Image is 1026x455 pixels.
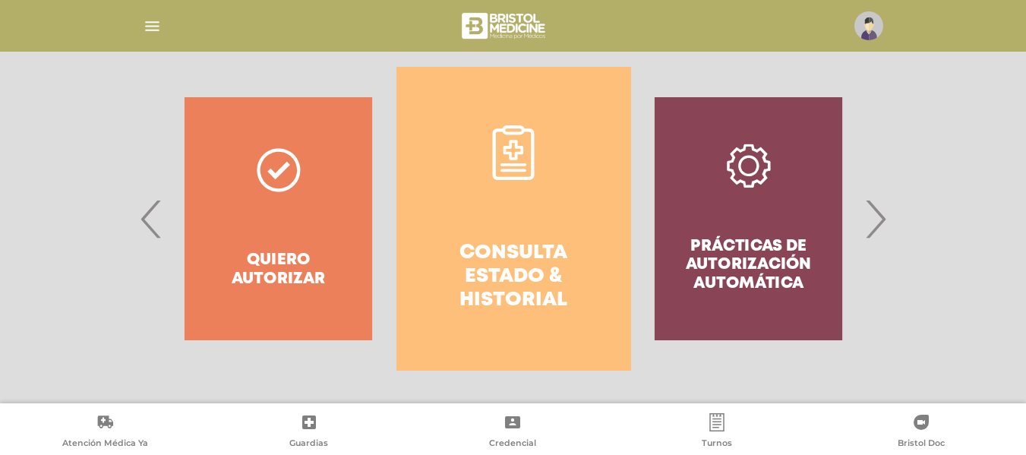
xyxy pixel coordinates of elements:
[819,413,1023,452] a: Bristol Doc
[137,178,166,260] span: Previous
[615,413,819,452] a: Turnos
[207,413,412,452] a: Guardias
[411,413,615,452] a: Credencial
[62,438,148,451] span: Atención Médica Ya
[143,17,162,36] img: Cober_menu-lines-white.svg
[860,178,890,260] span: Next
[489,438,536,451] span: Credencial
[702,438,732,451] span: Turnos
[424,242,604,313] h4: Consulta estado & historial
[396,67,631,371] a: Consulta estado & historial
[854,11,883,40] img: profile-placeholder.svg
[3,413,207,452] a: Atención Médica Ya
[898,438,945,451] span: Bristol Doc
[289,438,328,451] span: Guardias
[459,8,550,44] img: bristol-medicine-blanco.png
